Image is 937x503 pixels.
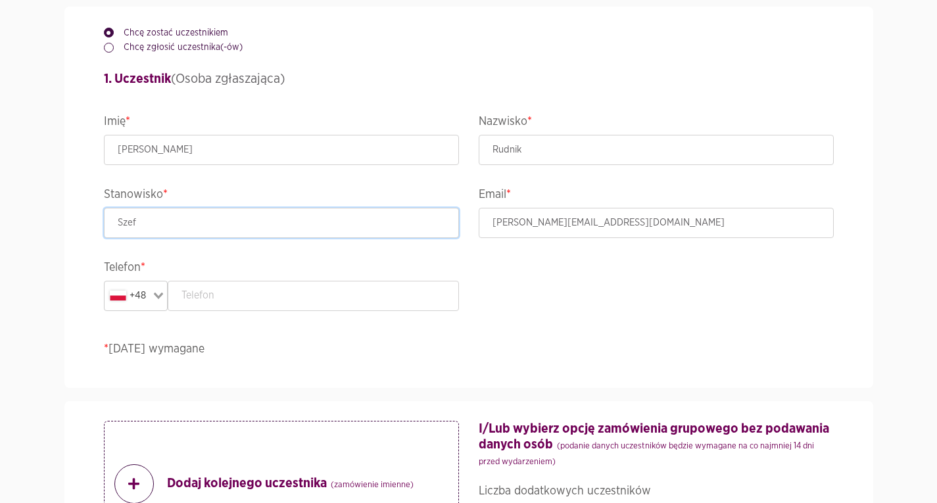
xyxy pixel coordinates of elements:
p: [DATE] wymagane [104,341,834,358]
h4: (Osoba zgłaszająca) [104,69,834,89]
legend: Nazwisko [479,112,834,135]
small: (podanie danych uczestników będzie wymagane na co najmniej 14 dni przed wydarzeniem) [479,442,814,466]
strong: Dodaj kolejnego uczestnika [167,475,414,493]
legend: Imię [104,112,459,135]
input: Nazwisko [479,135,834,165]
label: Chcę zgłosić uczestnika(-ów) [114,41,243,54]
legend: Email [479,185,834,208]
input: Telefon [168,281,459,311]
input: Email [479,208,834,238]
legend: Stanowisko [104,185,459,208]
strong: 1. Uczestnik [104,72,171,85]
h4: I/Lub wybierz opcję zamówienia grupowego bez podawania danych osób [479,421,834,468]
legend: Telefon [104,258,459,281]
div: +48 [107,284,150,308]
input: Stanowisko [104,208,459,238]
img: pl.svg [110,291,126,300]
label: Chcę zostać uczestnikiem [114,26,228,39]
small: (zamówienie imienne) [331,481,414,489]
input: Imię [104,135,459,165]
div: Search for option [104,281,168,311]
